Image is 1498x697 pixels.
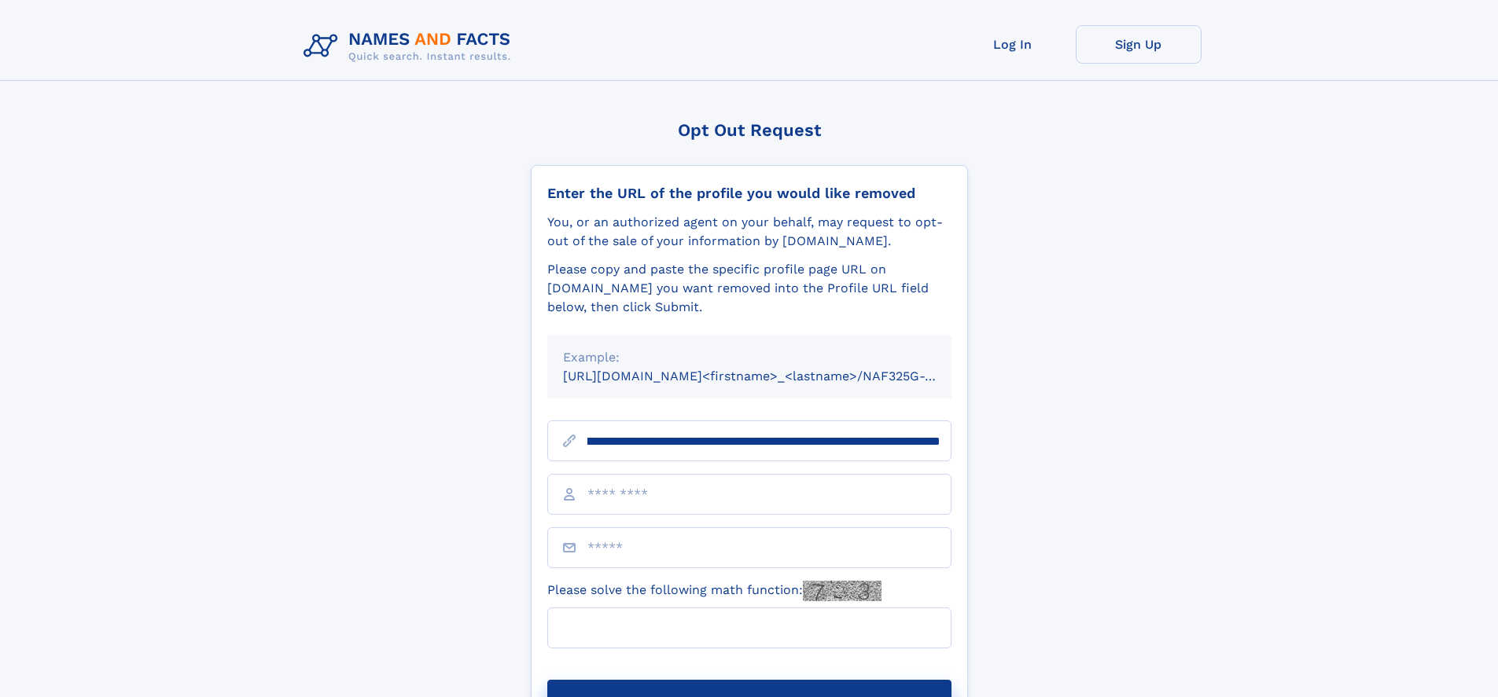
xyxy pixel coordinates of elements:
[547,213,951,251] div: You, or an authorized agent on your behalf, may request to opt-out of the sale of your informatio...
[950,25,1076,64] a: Log In
[563,348,936,367] div: Example:
[547,581,882,601] label: Please solve the following math function:
[531,120,968,140] div: Opt Out Request
[1076,25,1202,64] a: Sign Up
[547,185,951,202] div: Enter the URL of the profile you would like removed
[297,25,524,68] img: Logo Names and Facts
[547,260,951,317] div: Please copy and paste the specific profile page URL on [DOMAIN_NAME] you want removed into the Pr...
[563,369,981,383] small: [URL][DOMAIN_NAME]<firstname>_<lastname>/NAF325G-xxxxxxxx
